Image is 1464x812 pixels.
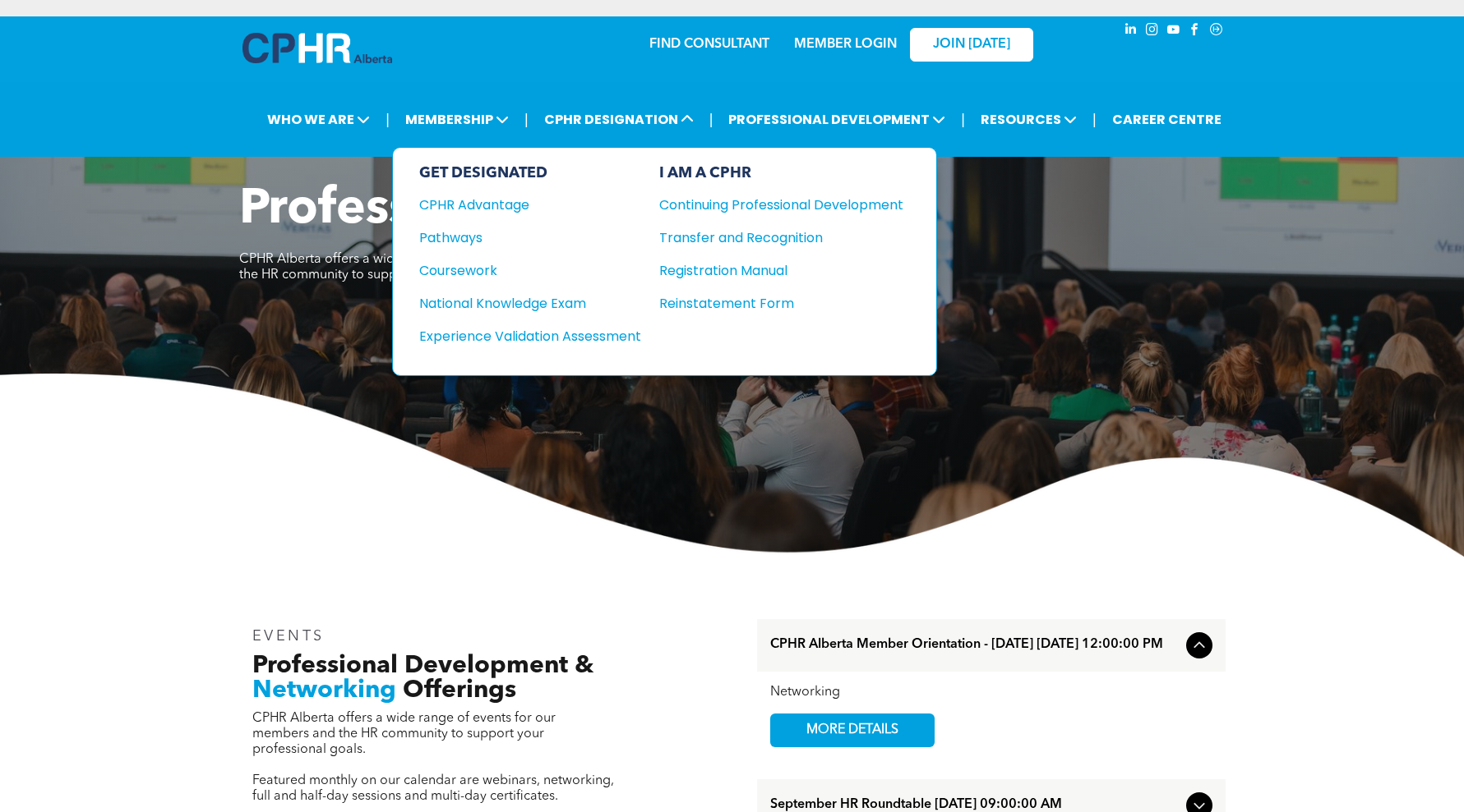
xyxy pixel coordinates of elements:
span: CPHR Alberta offers a wide range of events for our members and the HR community to support your p... [239,253,629,282]
span: JOIN [DATE] [933,37,1010,53]
a: Pathways [419,227,641,248]
span: Offerings [403,678,516,703]
a: CPHR Advantage [419,195,641,215]
span: CPHR Alberta offers a wide range of events for our members and the HR community to support your p... [252,712,556,756]
div: National Knowledge Exam [419,293,619,314]
a: National Knowledge Exam [419,293,641,314]
a: CAREER CENTRE [1107,104,1226,135]
div: Experience Validation Assessment [419,326,619,346]
a: Social network [1208,21,1226,43]
a: linkedin [1122,21,1140,43]
a: Reinstatement Form [659,293,903,314]
span: PROFESSIONAL DEVELOPMENT [723,104,950,135]
span: WHO WE ARE [262,104,375,135]
span: MEMBERSHIP [400,104,514,135]
a: Experience Validation Assessment [419,326,641,346]
span: MORE DETAILS [787,714,917,746]
a: facebook [1186,21,1204,43]
span: EVENTS [252,629,326,644]
span: CPHR DESIGNATION [539,104,699,135]
div: Coursework [419,260,619,281]
li: | [961,103,965,136]
div: CPHR Advantage [419,195,619,215]
li: | [524,103,529,136]
span: Featured monthly on our calendar are webinars, networking, full and half-day sessions and multi-d... [252,774,614,803]
div: Transfer and Recognition [659,227,879,248]
a: Continuing Professional Development [659,195,903,215]
span: Professional Development & [252,654,593,678]
a: FIND CONSULTANT [649,38,769,51]
span: CPHR Alberta Member Orientation - [DATE] [DATE] 12:00:00 PM [770,637,1180,653]
a: Coursework [419,260,641,281]
span: RESOURCES [976,104,1082,135]
div: I AM A CPHR [659,164,903,182]
div: Reinstatement Form [659,293,879,314]
a: Transfer and Recognition [659,227,903,248]
a: MEMBER LOGIN [794,38,897,51]
div: Networking [770,685,1212,700]
img: A blue and white logo for cp alberta [242,33,392,63]
a: JOIN [DATE] [910,28,1033,62]
div: Pathways [419,227,619,248]
span: Networking [252,678,396,703]
a: MORE DETAILS [770,713,935,747]
a: instagram [1143,21,1162,43]
div: GET DESIGNATED [419,164,641,182]
a: Registration Manual [659,260,903,281]
li: | [386,103,390,136]
li: | [709,103,714,136]
div: Continuing Professional Development [659,195,879,215]
li: | [1092,103,1097,136]
a: youtube [1165,21,1183,43]
div: Registration Manual [659,260,879,281]
span: Professional Development [239,186,870,235]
